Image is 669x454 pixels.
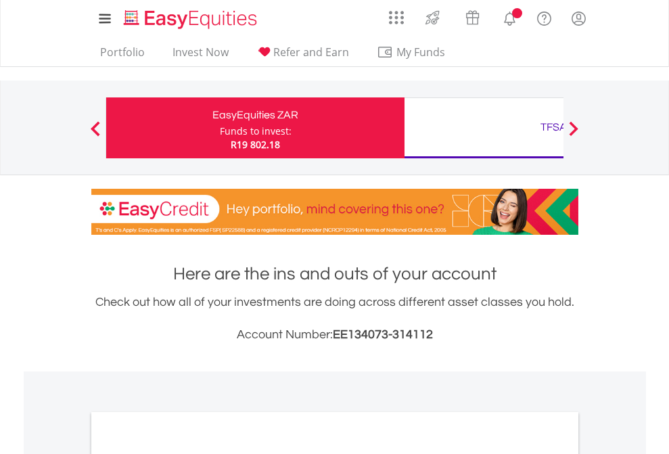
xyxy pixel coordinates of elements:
img: EasyEquities_Logo.png [121,8,262,30]
h1: Here are the ins and outs of your account [91,262,578,286]
img: EasyCredit Promotion Banner [91,189,578,235]
button: Previous [82,128,109,141]
a: Notifications [492,3,527,30]
img: grid-menu-icon.svg [389,10,404,25]
span: My Funds [377,43,465,61]
a: AppsGrid [380,3,413,25]
img: thrive-v2.svg [421,7,444,28]
a: My Profile [561,3,596,33]
a: FAQ's and Support [527,3,561,30]
a: Home page [118,3,262,30]
div: EasyEquities ZAR [114,106,396,124]
span: R19 802.18 [231,138,280,151]
a: Vouchers [453,3,492,28]
a: Portfolio [95,45,150,66]
img: vouchers-v2.svg [461,7,484,28]
span: Refer and Earn [273,45,349,60]
div: Check out how all of your investments are doing across different asset classes you hold. [91,293,578,344]
a: Invest Now [167,45,234,66]
a: Refer and Earn [251,45,354,66]
span: EE134073-314112 [333,328,433,341]
h3: Account Number: [91,325,578,344]
button: Next [560,128,587,141]
div: Funds to invest: [220,124,292,138]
